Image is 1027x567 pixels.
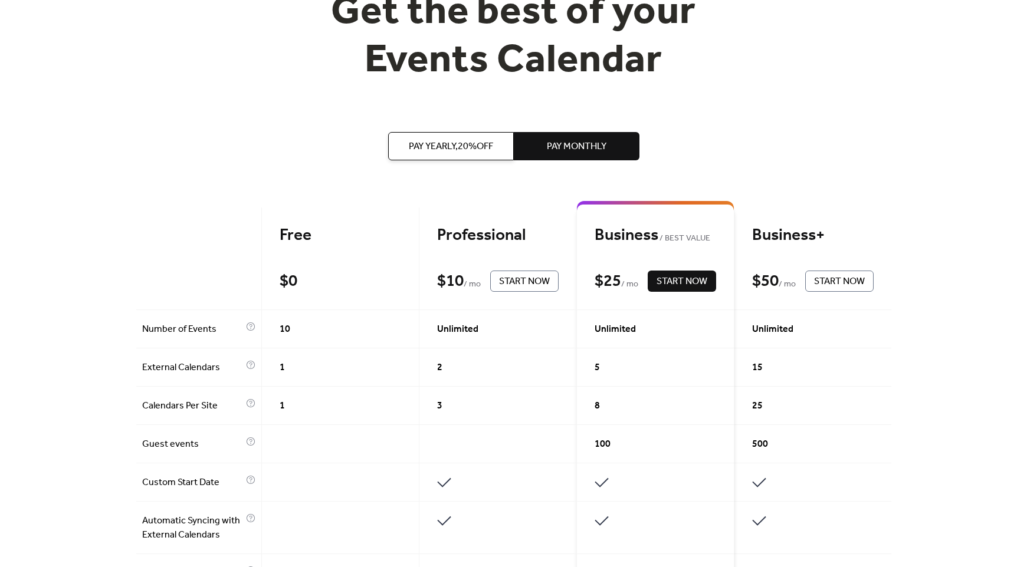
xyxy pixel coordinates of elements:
[752,271,779,292] div: $ 50
[437,225,559,246] div: Professional
[752,437,768,451] span: 500
[142,476,243,490] span: Custom Start Date
[814,275,865,289] span: Start Now
[142,399,243,413] span: Calendars Per Site
[142,361,243,375] span: External Calendars
[499,275,550,289] span: Start Now
[409,140,493,154] span: Pay Yearly, 20% off
[648,271,716,292] button: Start Now
[437,271,464,292] div: $ 10
[514,132,639,160] button: Pay Monthly
[464,278,481,292] span: / mo
[658,232,711,246] span: BEST VALUE
[595,271,621,292] div: $ 25
[752,322,793,337] span: Unlimited
[595,399,600,413] span: 8
[595,361,600,375] span: 5
[280,361,285,375] span: 1
[280,399,285,413] span: 1
[280,225,401,246] div: Free
[657,275,707,289] span: Start Now
[280,322,290,337] span: 10
[142,514,243,542] span: Automatic Syncing with External Calendars
[280,271,297,292] div: $ 0
[437,322,478,337] span: Unlimited
[595,322,636,337] span: Unlimited
[752,225,874,246] div: Business+
[805,271,874,292] button: Start Now
[621,278,638,292] span: / mo
[752,361,763,375] span: 15
[547,140,606,154] span: Pay Monthly
[142,437,243,451] span: Guest events
[779,278,796,292] span: / mo
[437,361,442,375] span: 2
[142,322,243,337] span: Number of Events
[388,132,514,160] button: Pay Yearly,20%off
[752,399,763,413] span: 25
[595,437,611,451] span: 100
[595,225,716,246] div: Business
[437,399,442,413] span: 3
[490,271,559,292] button: Start Now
